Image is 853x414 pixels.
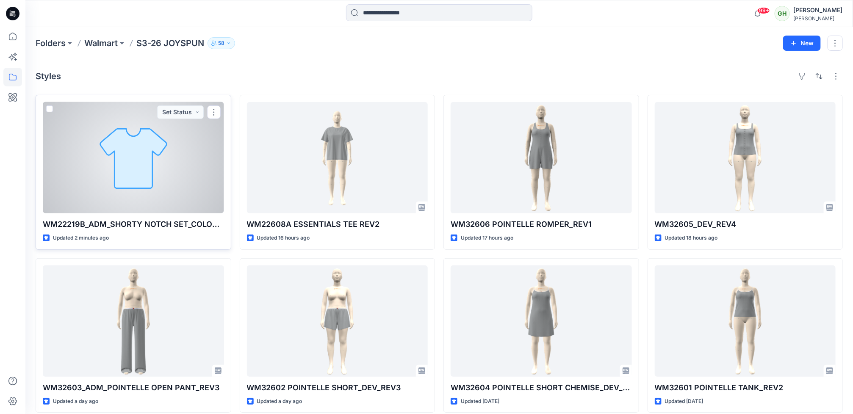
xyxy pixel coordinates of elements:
a: WM32604 POINTELLE SHORT CHEMISE_DEV_REV2 [451,265,632,377]
p: WM22608A ESSENTIALS TEE REV2 [247,218,428,230]
div: GH [775,6,790,21]
a: Folders [36,37,66,49]
a: Walmart [84,37,118,49]
a: WM32603_ADM_POINTELLE OPEN PANT_REV3 [43,265,224,377]
button: New [783,36,821,51]
p: WM32602 POINTELLE SHORT_DEV_REV3 [247,382,428,394]
p: Updated [DATE] [461,397,499,406]
a: WM22608A ESSENTIALS TEE REV2 [247,102,428,213]
a: WM32602 POINTELLE SHORT_DEV_REV3 [247,265,428,377]
a: WM22219B_ADM_SHORTY NOTCH SET_COLORWAY [43,102,224,213]
a: WM32601 POINTELLE TANK_REV2 [655,265,836,377]
p: Updated 17 hours ago [461,234,513,243]
p: Updated [DATE] [665,397,703,406]
a: WM32606 POINTELLE ROMPER_REV1 [451,102,632,213]
p: WM32606 POINTELLE ROMPER_REV1 [451,218,632,230]
p: WM32601 POINTELLE TANK_REV2 [655,382,836,394]
p: Updated 18 hours ago [665,234,718,243]
button: 58 [208,37,235,49]
p: WM32605_DEV_REV4 [655,218,836,230]
div: [PERSON_NAME] [793,15,842,22]
h4: Styles [36,71,61,81]
a: WM32605_DEV_REV4 [655,102,836,213]
p: Updated a day ago [257,397,302,406]
p: Updated 16 hours ago [257,234,310,243]
p: Updated 2 minutes ago [53,234,109,243]
p: S3-26 JOYSPUN [136,37,204,49]
span: 99+ [757,7,770,14]
p: WM22219B_ADM_SHORTY NOTCH SET_COLORWAY [43,218,224,230]
p: Updated a day ago [53,397,98,406]
p: WM32603_ADM_POINTELLE OPEN PANT_REV3 [43,382,224,394]
div: [PERSON_NAME] [793,5,842,15]
p: WM32604 POINTELLE SHORT CHEMISE_DEV_REV2 [451,382,632,394]
p: 58 [218,39,224,48]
